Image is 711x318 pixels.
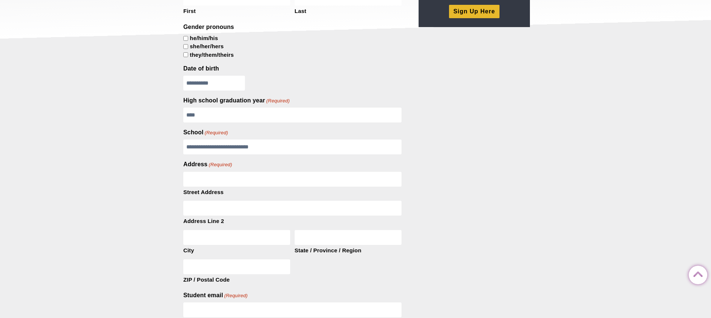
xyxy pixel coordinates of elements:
label: First [183,6,290,15]
label: Street Address [183,187,402,196]
span: (Required) [204,130,228,136]
legend: Address [183,160,232,168]
a: Back to Top [689,266,704,281]
label: Address Line 2 [183,216,402,225]
span: (Required) [266,98,290,104]
label: Last [295,6,402,15]
label: School [183,128,228,137]
label: ZIP / Postal Code [183,274,290,284]
label: Student email [183,291,248,299]
label: State / Province / Region [295,245,402,255]
label: Date of birth [183,65,219,73]
label: they/them/theirs [190,51,234,59]
label: he/him/his [190,35,218,42]
label: she/her/hers [190,43,224,50]
legend: Gender pronouns [183,23,234,31]
span: (Required) [208,161,232,168]
label: City [183,245,290,255]
label: High school graduation year [183,96,290,105]
span: (Required) [224,292,248,299]
a: Sign Up Here [449,5,499,18]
